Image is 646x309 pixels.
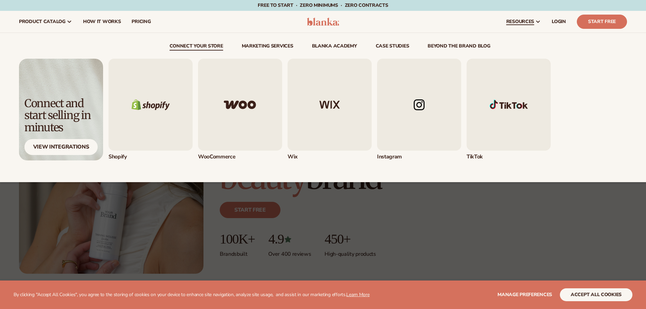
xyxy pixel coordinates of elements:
[109,153,193,160] div: Shopify
[24,98,98,134] div: Connect and start selling in minutes
[126,11,156,33] a: pricing
[377,59,461,160] div: 4 / 5
[467,59,551,151] img: Shopify Image 1
[83,19,121,24] span: How It Works
[198,153,282,160] div: WooCommerce
[577,15,627,29] a: Start Free
[19,19,65,24] span: product catalog
[19,59,103,160] a: Light background with shadow. Connect and start selling in minutes View Integrations
[198,59,282,151] img: Woo commerce logo.
[288,59,372,160] a: Wix logo. Wix
[14,11,78,33] a: product catalog
[109,59,193,151] img: Shopify logo.
[346,291,369,298] a: Learn More
[497,288,552,301] button: Manage preferences
[14,292,370,298] p: By clicking "Accept All Cookies", you agree to the storing of cookies on your device to enhance s...
[132,19,151,24] span: pricing
[288,59,372,151] img: Wix logo.
[467,59,551,160] a: Shopify Image 1 TikTok
[377,153,461,160] div: Instagram
[78,11,126,33] a: How It Works
[560,288,632,301] button: accept all cookies
[198,59,282,160] div: 2 / 5
[501,11,546,33] a: resources
[497,291,552,298] span: Manage preferences
[312,44,357,51] a: Blanka Academy
[288,59,372,160] div: 3 / 5
[377,59,461,160] a: Instagram logo. Instagram
[109,59,193,160] div: 1 / 5
[170,44,223,51] a: connect your store
[546,11,571,33] a: LOGIN
[506,19,534,24] span: resources
[428,44,490,51] a: beyond the brand blog
[467,153,551,160] div: TikTok
[376,44,409,51] a: case studies
[307,18,339,26] img: logo
[467,59,551,160] div: 5 / 5
[552,19,566,24] span: LOGIN
[288,153,372,160] div: Wix
[258,2,388,8] span: Free to start · ZERO minimums · ZERO contracts
[24,139,98,155] div: View Integrations
[242,44,293,51] a: Marketing services
[109,59,193,160] a: Shopify logo. Shopify
[19,59,103,160] img: Light background with shadow.
[377,59,461,151] img: Instagram logo.
[198,59,282,160] a: Woo commerce logo. WooCommerce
